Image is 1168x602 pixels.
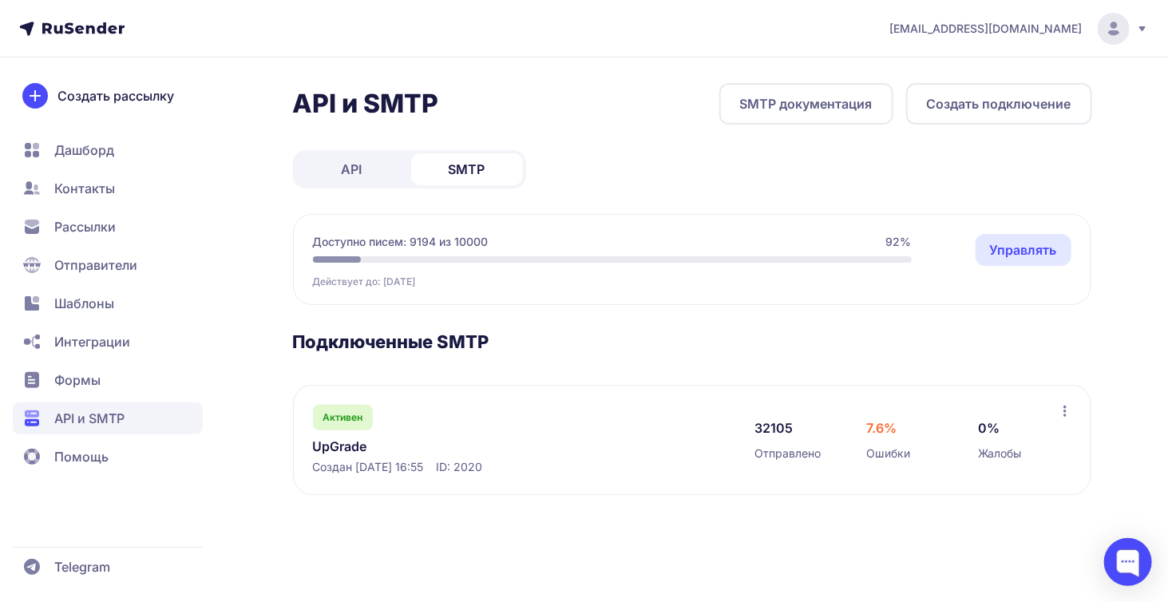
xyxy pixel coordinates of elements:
span: Отправители [54,255,137,275]
span: 0% [979,418,1000,438]
span: Формы [54,370,101,390]
span: ID: 2020 [437,459,483,475]
span: Доступно писем: 9194 из 10000 [313,234,489,250]
a: Telegram [13,551,203,583]
h3: Подключенные SMTP [293,331,1092,353]
a: UpGrade [313,437,640,456]
span: Помощь [54,447,109,466]
span: Активен [323,411,362,424]
span: API [342,160,362,179]
span: Интеграции [54,332,130,351]
span: Отправлено [755,446,822,461]
span: Создать рассылку [57,86,174,105]
span: API и SMTP [54,409,125,428]
span: 92% [886,234,912,250]
a: SMTP документация [719,83,893,125]
span: [EMAIL_ADDRESS][DOMAIN_NAME] [889,21,1082,37]
span: 32105 [755,418,794,438]
span: Дашборд [54,141,114,160]
span: 7.6% [867,418,897,438]
span: Шаблоны [54,294,114,313]
a: API [296,153,408,185]
span: Жалобы [979,446,1022,461]
span: SMTP [449,160,485,179]
span: Ошибки [867,446,911,461]
a: SMTP [411,153,523,185]
span: Контакты [54,179,115,198]
span: Рассылки [54,217,116,236]
span: Создан [DATE] 16:55 [313,459,424,475]
button: Создать подключение [906,83,1092,125]
a: Управлять [976,234,1071,266]
span: Telegram [54,557,110,576]
h2: API и SMTP [293,88,439,120]
span: Действует до: [DATE] [313,275,416,288]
